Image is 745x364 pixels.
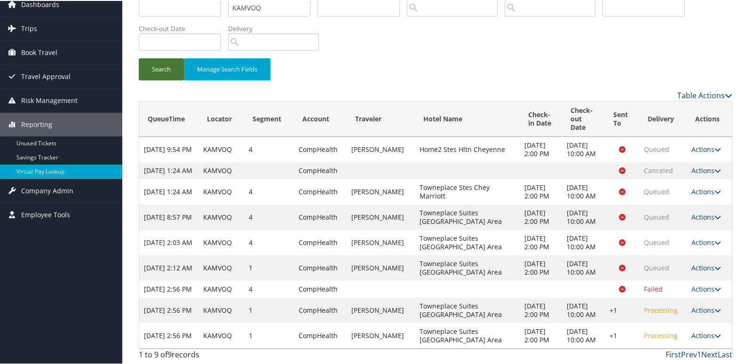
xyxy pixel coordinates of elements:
[347,136,414,161] td: [PERSON_NAME]
[415,204,520,229] td: Towneplace Suites [GEOGRAPHIC_DATA] Area
[139,297,198,322] td: [DATE] 2:56 PM
[21,16,37,40] span: Trips
[562,229,605,254] td: [DATE] 10:00 AM
[139,101,198,136] th: QueueTime: activate to sort column ascending
[520,297,563,322] td: [DATE] 2:00 PM
[21,40,57,63] span: Book Travel
[718,348,732,359] a: Last
[139,178,198,204] td: [DATE] 1:24 AM
[520,322,563,348] td: [DATE] 2:00 PM
[347,178,414,204] td: [PERSON_NAME]
[691,262,721,271] a: Actions
[520,229,563,254] td: [DATE] 2:00 PM
[644,330,678,339] span: Processing
[691,212,721,221] a: Actions
[562,136,605,161] td: [DATE] 10:00 AM
[562,178,605,204] td: [DATE] 10:00 AM
[139,322,198,348] td: [DATE] 2:56 PM
[520,178,563,204] td: [DATE] 2:00 PM
[294,229,347,254] td: CompHealth
[167,348,172,359] span: 9
[415,101,520,136] th: Hotel Name: activate to sort column ascending
[605,297,639,322] td: +1
[294,101,347,136] th: Account: activate to sort column ascending
[139,161,198,178] td: [DATE] 1:24 AM
[198,280,244,297] td: KAMVOQ
[691,330,721,339] a: Actions
[605,101,639,136] th: Sent To: activate to sort column ascending
[228,23,326,32] label: Delivery
[562,254,605,280] td: [DATE] 10:00 AM
[644,305,678,314] span: Processing
[198,254,244,280] td: KAMVOQ
[666,348,681,359] a: First
[294,204,347,229] td: CompHealth
[294,297,347,322] td: CompHealth
[139,57,184,79] button: Search
[139,348,277,364] div: 1 to 9 of records
[644,186,669,195] span: Queued
[605,322,639,348] td: +1
[415,136,520,161] td: Home2 Stes Hltn Cheyenne
[562,322,605,348] td: [DATE] 10:00 AM
[184,57,270,79] button: Manage Search Fields
[347,254,414,280] td: [PERSON_NAME]
[139,23,228,32] label: Check-out Date
[21,88,78,111] span: Risk Management
[562,101,605,136] th: Check-out Date: activate to sort column ascending
[294,254,347,280] td: CompHealth
[347,322,414,348] td: [PERSON_NAME]
[691,144,721,153] a: Actions
[139,136,198,161] td: [DATE] 9:54 PM
[198,297,244,322] td: KAMVOQ
[520,254,563,280] td: [DATE] 2:00 PM
[244,322,294,348] td: 1
[691,305,721,314] a: Actions
[644,144,669,153] span: Queued
[198,178,244,204] td: KAMVOQ
[244,297,294,322] td: 1
[244,204,294,229] td: 4
[562,297,605,322] td: [DATE] 10:00 AM
[415,254,520,280] td: Towneplace Suites [GEOGRAPHIC_DATA] Area
[347,204,414,229] td: [PERSON_NAME]
[691,284,721,293] a: Actions
[520,101,563,136] th: Check-in Date: activate to sort column ascending
[520,136,563,161] td: [DATE] 2:00 PM
[198,161,244,178] td: KAMVOQ
[294,178,347,204] td: CompHealth
[644,212,669,221] span: Queued
[681,348,697,359] a: Prev
[139,254,198,280] td: [DATE] 2:12 AM
[347,101,414,136] th: Traveler: activate to sort column ascending
[21,64,71,87] span: Travel Approval
[21,202,70,226] span: Employee Tools
[520,204,563,229] td: [DATE] 2:00 PM
[294,161,347,178] td: CompHealth
[294,322,347,348] td: CompHealth
[198,136,244,161] td: KAMVOQ
[21,178,73,202] span: Company Admin
[244,229,294,254] td: 4
[691,237,721,246] a: Actions
[691,186,721,195] a: Actions
[415,322,520,348] td: Towneplace Suites [GEOGRAPHIC_DATA] Area
[294,280,347,297] td: CompHealth
[198,229,244,254] td: KAMVOQ
[21,112,52,135] span: Reporting
[697,348,701,359] a: 1
[691,165,721,174] a: Actions
[139,204,198,229] td: [DATE] 8:57 PM
[415,178,520,204] td: Towneplace Stes Chey Marriott
[687,101,732,136] th: Actions
[677,89,732,100] a: Table Actions
[198,322,244,348] td: KAMVOQ
[198,204,244,229] td: KAMVOQ
[415,297,520,322] td: Towneplace Suites [GEOGRAPHIC_DATA] Area
[244,136,294,161] td: 4
[347,297,414,322] td: [PERSON_NAME]
[639,101,687,136] th: Delivery: activate to sort column ascending
[644,284,663,293] span: Failed
[644,262,669,271] span: Queued
[244,178,294,204] td: 4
